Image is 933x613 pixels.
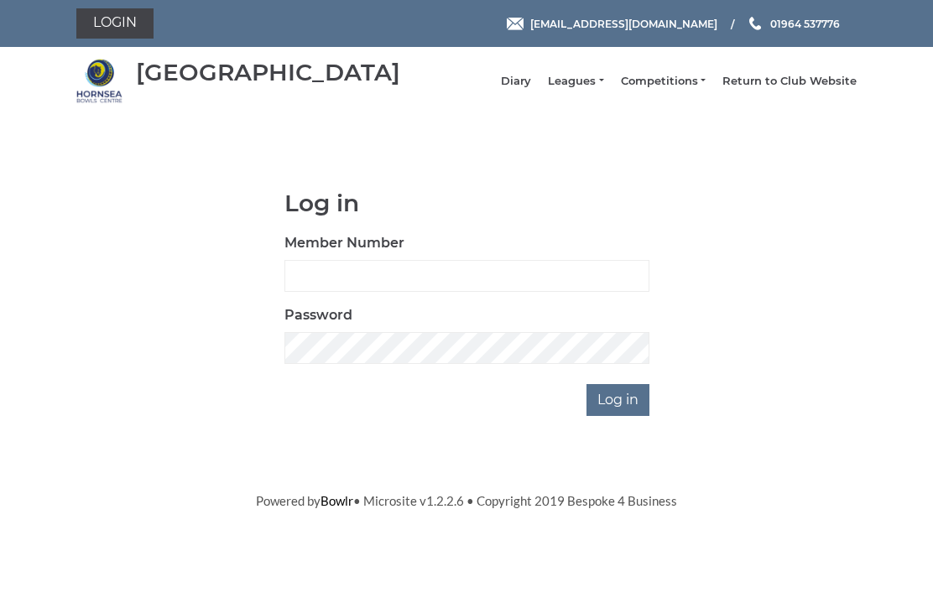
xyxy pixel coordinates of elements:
img: Phone us [749,17,761,30]
h1: Log in [284,190,649,216]
img: Hornsea Bowls Centre [76,58,122,104]
label: Password [284,305,352,325]
a: Diary [501,74,531,89]
a: Email [EMAIL_ADDRESS][DOMAIN_NAME] [507,16,717,32]
input: Log in [586,384,649,416]
label: Member Number [284,233,404,253]
a: Competitions [621,74,706,89]
a: Login [76,8,154,39]
div: [GEOGRAPHIC_DATA] [136,60,400,86]
a: Phone us 01964 537776 [747,16,840,32]
span: Powered by • Microsite v1.2.2.6 • Copyright 2019 Bespoke 4 Business [256,493,677,508]
a: Return to Club Website [722,74,857,89]
a: Leagues [548,74,603,89]
span: 01964 537776 [770,17,840,29]
img: Email [507,18,524,30]
span: [EMAIL_ADDRESS][DOMAIN_NAME] [530,17,717,29]
a: Bowlr [321,493,353,508]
